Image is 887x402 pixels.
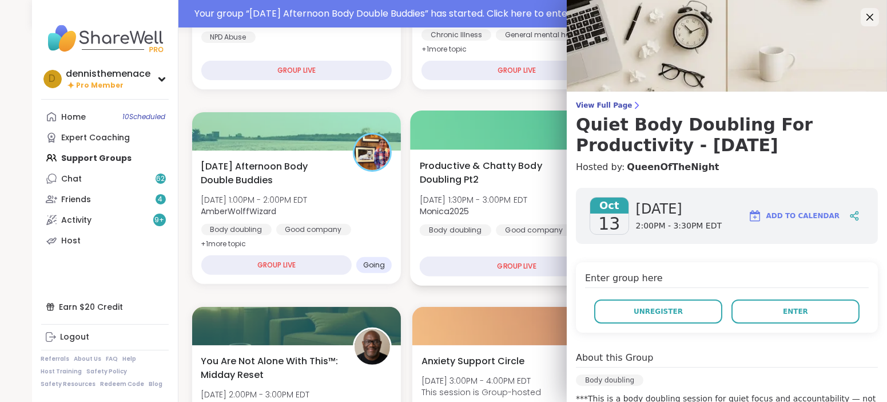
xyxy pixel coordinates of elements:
a: Expert Coaching [41,127,169,148]
div: GROUP LIVE [421,61,612,80]
span: You Are Not Alone With This™: Midday Reset [201,354,340,382]
img: ShareWell Nav Logo [41,18,169,58]
a: View Full PageQuiet Body Doubling For Productivity - [DATE] [576,101,878,156]
h4: About this Group [576,351,653,365]
a: Chat62 [41,168,169,189]
div: Chat [62,174,82,185]
span: 4 [158,195,163,204]
span: d [49,72,56,86]
div: Host [62,235,81,247]
div: NPD Abuse [201,31,256,43]
span: 62 [156,174,165,184]
div: Body doubling [419,224,491,236]
div: Good company [276,224,351,235]
a: Blog [149,380,163,388]
span: 2:00PM - 3:30PM EDT [636,220,722,232]
img: AmberWolffWizard [355,135,390,170]
a: Safety Resources [41,380,96,388]
div: Good company [496,224,572,236]
a: Friends4 [41,189,169,210]
span: Going [363,261,385,270]
div: Home [62,112,86,123]
b: AmberWolffWizard [201,206,277,217]
div: GROUP LIVE [419,257,614,277]
span: 9 + [154,215,164,225]
a: Referrals [41,355,70,363]
span: [DATE] Afternoon Body Double Buddies [201,160,340,187]
span: [DATE] 3:00PM - 4:00PM EDT [421,375,541,387]
button: Unregister [594,299,722,324]
span: Enter [783,306,808,317]
div: General mental health [496,29,592,41]
div: Logout [61,332,90,343]
div: dennisthemenace [66,68,151,80]
h4: Hosted by: [576,160,878,174]
span: 10 Scheduled [123,112,166,121]
span: [DATE] 1:00PM - 2:00PM EDT [201,194,308,206]
span: [DATE] 1:30PM - 3:00PM EDT [419,194,527,206]
h4: Enter group here [585,271,869,288]
span: Anxiety Support Circle [421,354,524,368]
div: Activity [62,215,92,226]
a: Logout [41,327,169,348]
div: Body doubling [576,375,643,386]
div: Your group “ [DATE] Afternoon Body Double Buddies ” has started. Click here to enter! [195,7,849,21]
a: FAQ [106,355,118,363]
a: Host [41,230,169,251]
span: [DATE] 2:00PM - 3:00PM EDT [201,389,310,400]
a: Home10Scheduled [41,107,169,127]
div: Chronic Illness [421,29,491,41]
div: Earn $20 Credit [41,297,169,317]
button: Add to Calendar [743,202,845,230]
span: Pro Member [77,81,124,90]
a: QueenOfTheNight [627,160,719,174]
span: Add to Calendar [766,211,840,221]
div: Friends [62,194,92,206]
span: Oct [590,198,629,214]
a: Safety Policy [87,368,128,376]
a: Redeem Code [101,380,145,388]
span: [DATE] [636,200,722,218]
div: Expert Coaching [62,132,130,144]
img: ShareWell Logomark [748,209,762,223]
span: 13 [598,214,620,234]
a: Help [123,355,137,363]
span: This session is Group-hosted [421,387,541,398]
a: Activity9+ [41,210,169,230]
b: Monica2025 [419,206,468,217]
img: JonathanListens [355,329,390,365]
h3: Quiet Body Doubling For Productivity - [DATE] [576,115,878,156]
a: About Us [74,355,102,363]
div: GROUP LIVE [201,255,352,275]
span: Unregister [634,306,683,317]
div: GROUP LIVE [201,61,392,80]
a: Host Training [41,368,82,376]
div: Body doubling [201,224,272,235]
button: Enter [731,299,860,324]
span: View Full Page [576,101,878,110]
span: Productive & Chatty Body Doubling Pt2 [419,159,561,187]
